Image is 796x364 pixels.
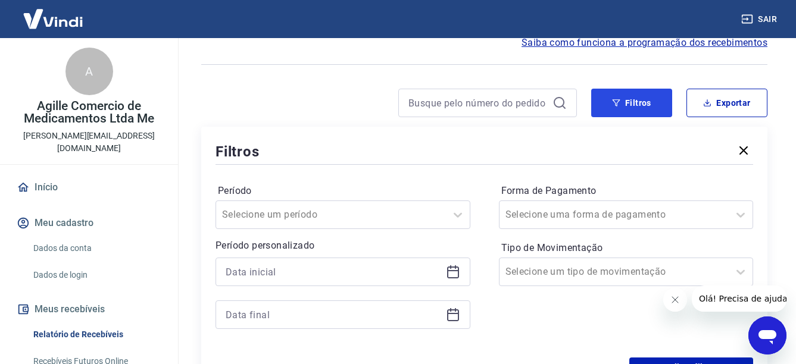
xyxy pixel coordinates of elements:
[663,288,687,312] iframe: Fechar mensagem
[501,241,751,255] label: Tipo de Movimentação
[739,8,782,30] button: Sair
[216,239,470,253] p: Período personalizado
[14,210,164,236] button: Meu cadastro
[686,89,767,117] button: Exportar
[7,8,100,18] span: Olá! Precisa de ajuda?
[29,263,164,287] a: Dados de login
[14,296,164,322] button: Meus recebíveis
[692,285,786,312] iframe: Mensagem da empresa
[226,263,441,281] input: Data inicial
[29,236,164,261] a: Dados da conta
[29,322,164,347] a: Relatório de Recebíveis
[14,1,92,37] img: Vindi
[10,130,168,155] p: [PERSON_NAME][EMAIL_ADDRESS][DOMAIN_NAME]
[408,94,548,112] input: Busque pelo número do pedido
[501,184,751,198] label: Forma de Pagamento
[10,100,168,125] p: Agille Comercio de Medicamentos Ltda Me
[591,89,672,117] button: Filtros
[216,142,260,161] h5: Filtros
[14,174,164,200] a: Início
[226,306,441,324] input: Data final
[65,48,113,95] div: A
[522,36,767,50] a: Saiba como funciona a programação dos recebimentos
[218,184,468,198] label: Período
[748,316,786,354] iframe: Botão para abrir a janela de mensagens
